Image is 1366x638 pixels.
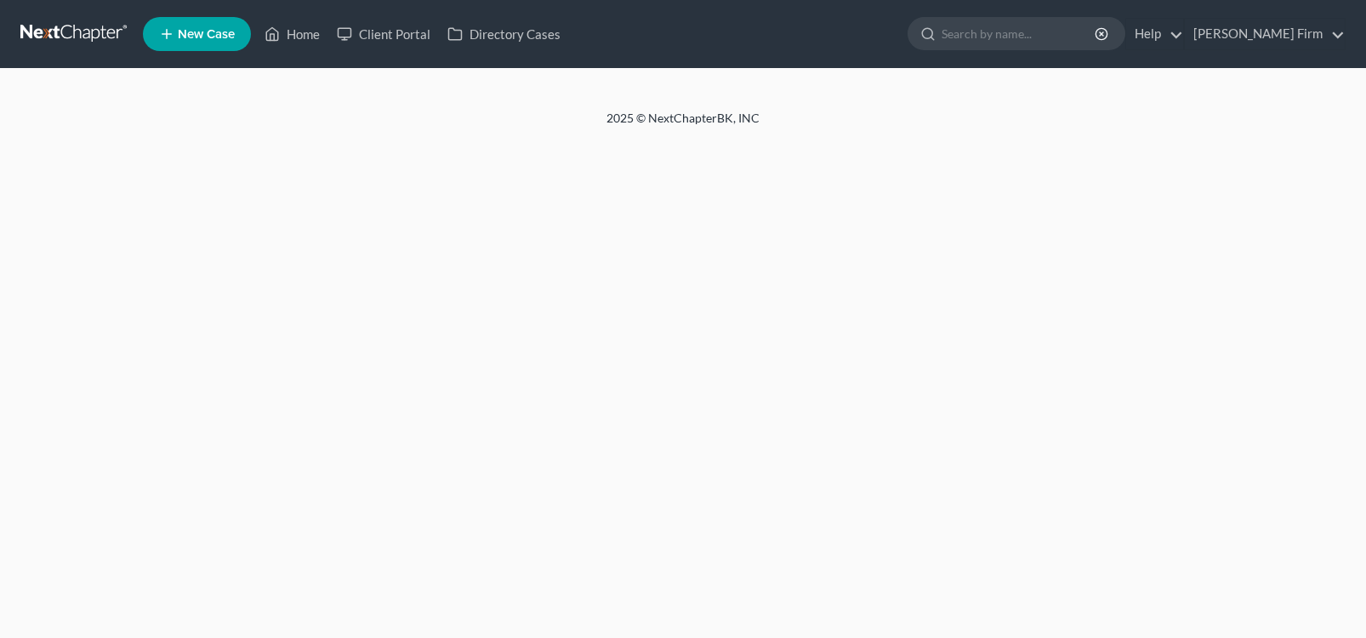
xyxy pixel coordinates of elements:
a: Help [1126,19,1183,49]
div: 2025 © NextChapterBK, INC [198,110,1168,140]
span: New Case [178,28,235,41]
a: Directory Cases [439,19,569,49]
input: Search by name... [942,18,1097,49]
a: Client Portal [328,19,439,49]
a: [PERSON_NAME] Firm [1185,19,1345,49]
a: Home [256,19,328,49]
